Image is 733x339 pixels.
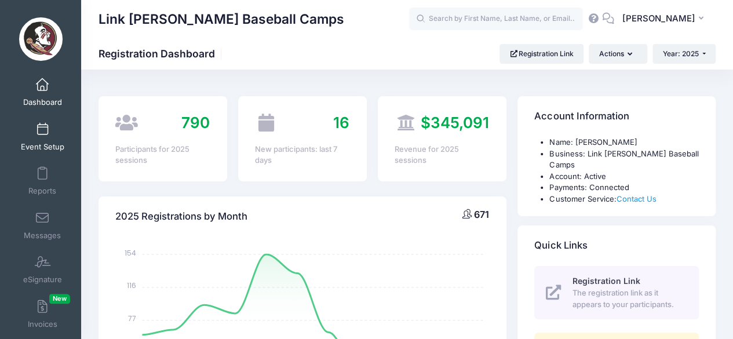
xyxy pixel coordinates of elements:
h4: Account Information [534,100,629,133]
h4: Quick Links [534,229,587,263]
div: Participants for 2025 sessions [115,144,210,166]
a: Registration Link [499,44,584,64]
a: InvoicesNew [15,294,70,334]
a: Contact Us [616,194,656,203]
span: Registration Link [572,276,640,286]
span: 671 [474,209,489,220]
span: Year: 2025 [663,49,699,58]
span: Invoices [28,319,57,329]
a: Registration Link The registration link as it appears to your participants. [534,266,699,319]
li: Customer Service: [549,194,699,205]
img: Link Jarrett Baseball Camps [19,17,63,61]
span: New [49,294,70,304]
li: Account: Active [549,171,699,183]
span: Dashboard [23,98,62,108]
span: Reports [28,187,56,196]
span: The registration link as it appears to your participants. [572,287,685,310]
span: Event Setup [21,142,64,152]
span: Messages [24,231,61,240]
tspan: 116 [127,280,137,290]
h1: Link [PERSON_NAME] Baseball Camps [99,6,344,32]
a: eSignature [15,249,70,290]
span: eSignature [23,275,62,285]
li: Payments: Connected [549,182,699,194]
div: Revenue for 2025 sessions [395,144,489,166]
button: [PERSON_NAME] [614,6,716,32]
a: Dashboard [15,72,70,112]
span: 16 [333,114,349,132]
button: Year: 2025 [652,44,716,64]
li: Business: Link [PERSON_NAME] Baseball Camps [549,148,699,171]
div: New participants: last 7 days [255,144,349,166]
input: Search by First Name, Last Name, or Email... [409,8,583,31]
span: 790 [181,114,210,132]
button: Actions [589,44,647,64]
a: Reports [15,161,70,201]
a: Messages [15,205,70,246]
li: Name: [PERSON_NAME] [549,137,699,148]
span: $345,091 [421,114,489,132]
tspan: 154 [125,247,137,257]
span: [PERSON_NAME] [622,12,695,25]
a: Event Setup [15,116,70,157]
h4: 2025 Registrations by Month [115,200,247,233]
tspan: 77 [129,313,137,323]
h1: Registration Dashboard [99,48,225,60]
